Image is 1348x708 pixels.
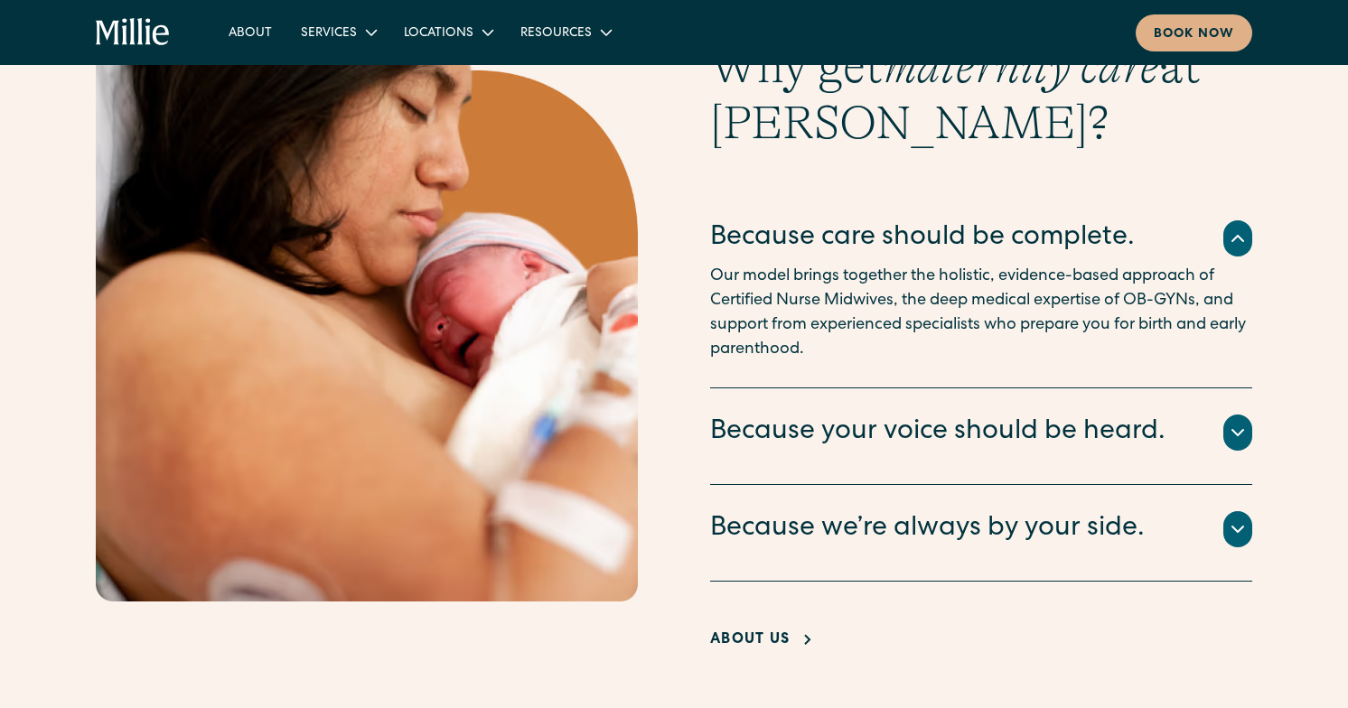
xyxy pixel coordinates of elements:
em: maternity care [883,40,1159,94]
p: Our model brings together the holistic, evidence-based approach of Certified Nurse Midwives, the ... [710,265,1252,362]
div: Book now [1154,25,1234,44]
div: About Us [710,629,790,651]
a: About [214,17,286,47]
div: Because we’re always by your side. [710,510,1145,548]
a: home [96,18,171,47]
div: Resources [520,24,592,43]
div: Services [286,17,389,47]
img: Mother holding her newborn baby right after birth, embracing the first skin-to-skin contact durin... [96,39,638,601]
a: Book now [1136,14,1252,51]
h2: Why get at [PERSON_NAME]? [710,39,1252,152]
div: Resources [506,17,624,47]
div: Because care should be complete. [710,219,1135,257]
div: Because your voice should be heard. [710,414,1165,452]
div: Services [301,24,357,43]
div: Locations [404,24,473,43]
div: Locations [389,17,506,47]
a: About Us [710,629,819,651]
